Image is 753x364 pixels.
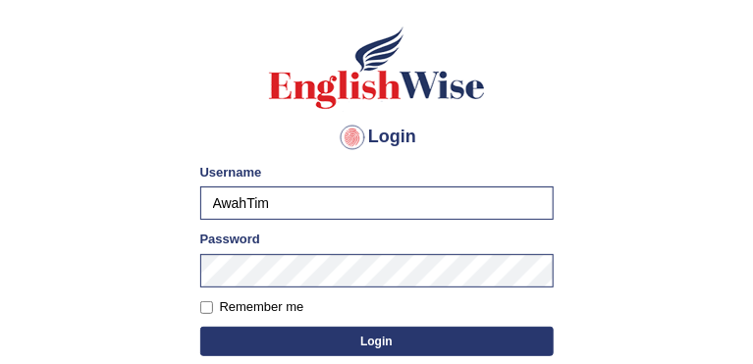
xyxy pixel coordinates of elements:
[200,163,262,182] label: Username
[200,301,213,314] input: Remember me
[200,327,554,356] button: Login
[200,122,554,153] h4: Login
[200,297,304,317] label: Remember me
[265,24,489,112] img: Logo of English Wise sign in for intelligent practice with AI
[200,230,260,248] label: Password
